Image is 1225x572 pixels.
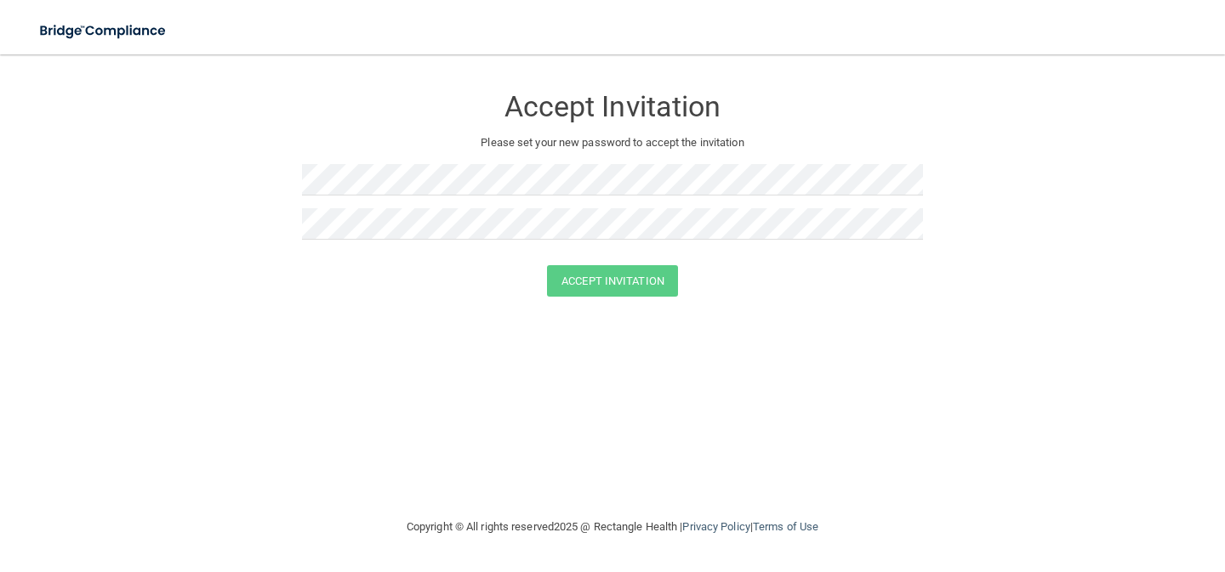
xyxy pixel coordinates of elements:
a: Terms of Use [753,520,818,533]
p: Please set your new password to accept the invitation [315,133,910,153]
div: Copyright © All rights reserved 2025 @ Rectangle Health | | [302,500,923,554]
h3: Accept Invitation [302,91,923,122]
button: Accept Invitation [547,265,678,297]
img: bridge_compliance_login_screen.278c3ca4.svg [26,14,182,48]
a: Privacy Policy [682,520,749,533]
